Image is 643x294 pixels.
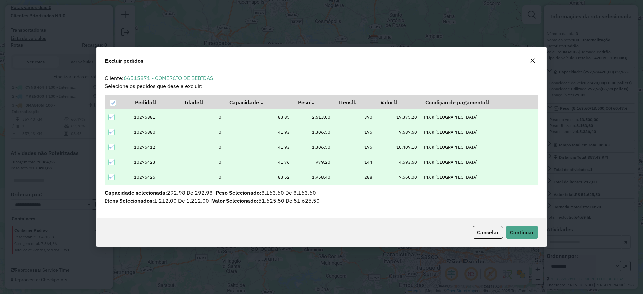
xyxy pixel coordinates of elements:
[105,82,538,90] p: Selecione os pedidos que deseja excluir:
[334,140,376,155] td: 195
[180,109,225,125] td: 0
[421,170,538,185] td: PIX à [GEOGRAPHIC_DATA]
[506,226,538,239] button: Continuar
[334,109,376,125] td: 390
[225,170,293,185] td: 83,52
[212,197,258,204] span: Valor Selecionado:
[180,170,225,185] td: 0
[130,109,180,125] td: 10275881
[130,170,180,185] td: 10275425
[105,75,213,81] span: Cliente:
[225,140,293,155] td: 41,93
[293,140,334,155] td: 1.306,50
[105,197,154,204] span: Itens Selecionados:
[293,155,334,170] td: 979,20
[105,197,538,205] p: 51.625,50 De 51.625,50
[180,140,225,155] td: 0
[225,109,293,125] td: 83,85
[421,155,538,170] td: PIX à [GEOGRAPHIC_DATA]
[225,95,293,109] th: Capacidade
[477,229,499,236] span: Cancelar
[510,229,534,236] span: Continuar
[293,95,334,109] th: Peso
[376,95,421,109] th: Valor
[421,95,538,109] th: Condição de pagamento
[421,125,538,140] td: PIX à [GEOGRAPHIC_DATA]
[293,125,334,140] td: 1.306,50
[334,125,376,140] td: 195
[376,170,421,185] td: 7.560,00
[180,125,225,140] td: 0
[105,57,143,65] span: Excluir pedidos
[105,189,538,197] p: 292,98 De 292,98 | 8.163,60 De 8.163,60
[376,140,421,155] td: 10.409,10
[376,125,421,140] td: 9.687,60
[225,125,293,140] td: 41,93
[293,109,334,125] td: 2.613,00
[105,189,167,196] span: Capacidade selecionada:
[376,155,421,170] td: 4.593,60
[130,140,180,155] td: 10275412
[334,170,376,185] td: 288
[334,95,376,109] th: Itens
[180,155,225,170] td: 0
[130,155,180,170] td: 10275423
[105,197,212,204] span: 1.212,00 De 1.212,00 |
[180,95,225,109] th: Idade
[376,109,421,125] td: 19.375,20
[216,189,261,196] span: Peso Selecionado:
[225,155,293,170] td: 41,76
[421,140,538,155] td: PIX à [GEOGRAPHIC_DATA]
[293,170,334,185] td: 1.958,40
[473,226,503,239] button: Cancelar
[334,155,376,170] td: 144
[130,125,180,140] td: 10275880
[421,109,538,125] td: PIX à [GEOGRAPHIC_DATA]
[124,75,213,81] a: 66515871 - COMERCIO DE BEBIDAS
[130,95,180,109] th: Pedido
